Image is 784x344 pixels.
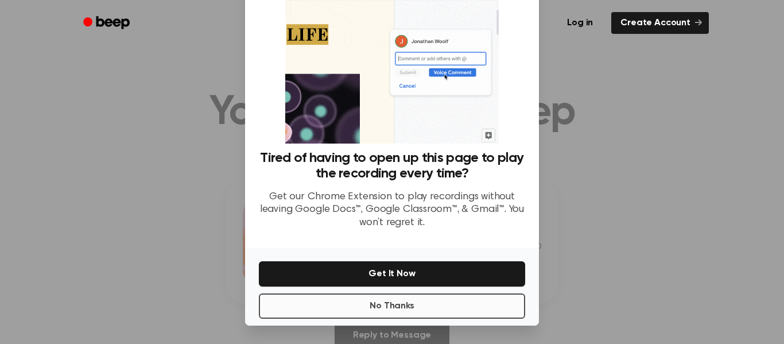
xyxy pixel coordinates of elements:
p: Get our Chrome Extension to play recordings without leaving Google Docs™, Google Classroom™, & Gm... [259,191,525,230]
button: Get It Now [259,261,525,287]
a: Beep [75,12,140,34]
h3: Tired of having to open up this page to play the recording every time? [259,150,525,181]
a: Create Account [611,12,709,34]
a: Log in [556,10,604,36]
button: No Thanks [259,293,525,319]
